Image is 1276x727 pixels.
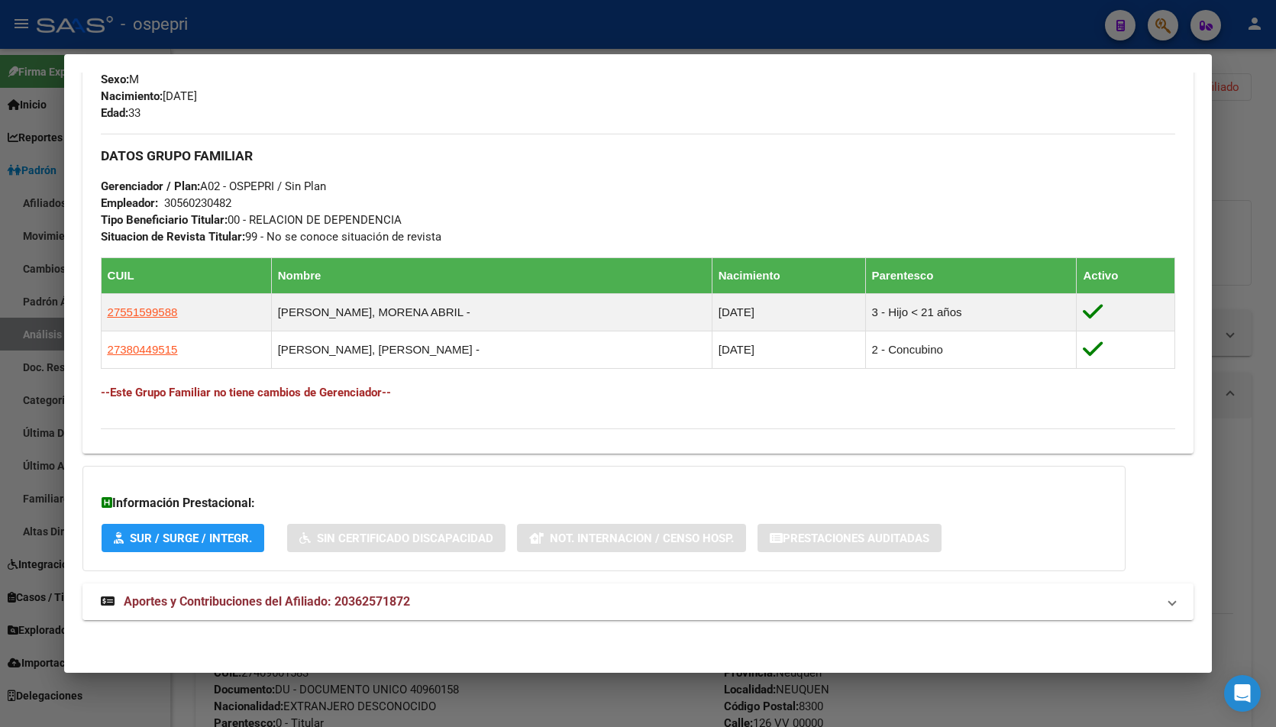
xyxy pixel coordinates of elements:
th: Nombre [271,257,712,293]
span: 99 - No se conoce situación de revista [101,230,441,244]
span: Not. Internacion / Censo Hosp. [550,532,734,545]
span: 27380449515 [108,343,178,356]
span: M [101,73,139,86]
span: Sin Certificado Discapacidad [317,532,493,545]
td: [DATE] [712,293,865,331]
h4: --Este Grupo Familiar no tiene cambios de Gerenciador-- [101,384,1176,401]
div: Open Intercom Messenger [1224,675,1261,712]
span: SUR / SURGE / INTEGR. [130,532,252,545]
td: 3 - Hijo < 21 años [865,293,1077,331]
th: CUIL [101,257,271,293]
button: Prestaciones Auditadas [758,524,942,552]
button: Sin Certificado Discapacidad [287,524,506,552]
h3: Información Prestacional: [102,494,1106,512]
strong: Tipo Beneficiario Titular: [101,213,228,227]
th: Nacimiento [712,257,865,293]
strong: Nacimiento: [101,89,163,103]
span: 00 - RELACION DE DEPENDENCIA [101,213,402,227]
td: [PERSON_NAME], [PERSON_NAME] - [271,331,712,368]
th: Activo [1077,257,1175,293]
strong: Sexo: [101,73,129,86]
th: Parentesco [865,257,1077,293]
td: [PERSON_NAME], MORENA ABRIL - [271,293,712,331]
button: SUR / SURGE / INTEGR. [102,524,264,552]
span: 33 [101,106,141,120]
strong: Gerenciador / Plan: [101,179,200,193]
h3: DATOS GRUPO FAMILIAR [101,147,1176,164]
span: 27551599588 [108,305,178,318]
mat-expansion-panel-header: Aportes y Contribuciones del Afiliado: 20362571872 [82,583,1194,620]
span: Aportes y Contribuciones del Afiliado: 20362571872 [124,594,410,609]
strong: Edad: [101,106,128,120]
strong: Empleador: [101,196,158,210]
span: A02 - OSPEPRI / Sin Plan [101,179,326,193]
span: [DATE] [101,89,197,103]
button: Not. Internacion / Censo Hosp. [517,524,746,552]
span: Prestaciones Auditadas [783,532,929,545]
td: 2 - Concubino [865,331,1077,368]
div: 30560230482 [164,195,231,212]
td: [DATE] [712,331,865,368]
strong: Situacion de Revista Titular: [101,230,245,244]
